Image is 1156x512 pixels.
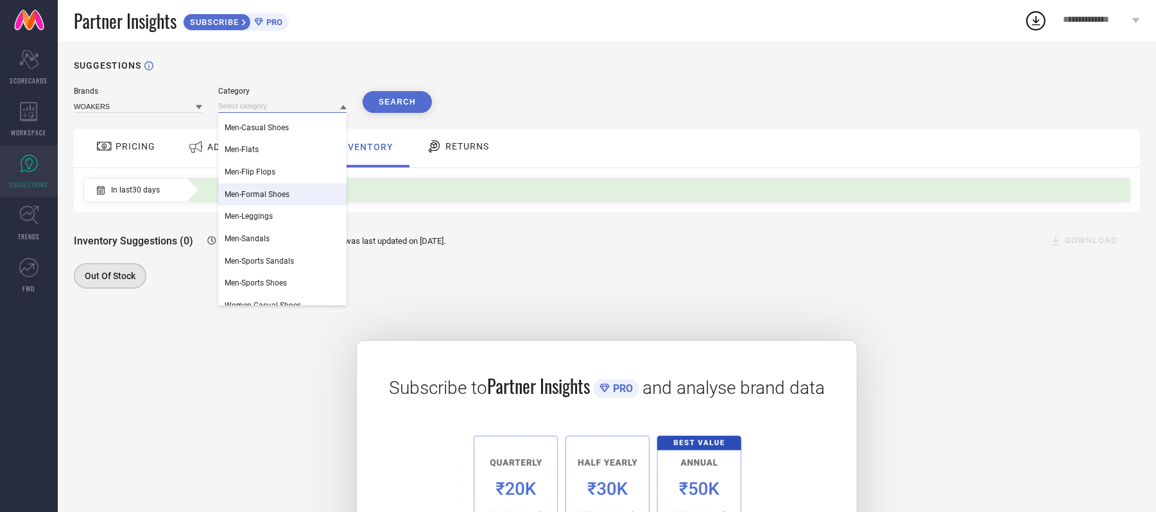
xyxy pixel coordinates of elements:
span: Partner Insights [487,373,590,399]
div: Men-Sandals [218,228,347,250]
div: Men-Sports Sandals [218,250,347,272]
span: PRO [610,382,633,395]
span: INVENTORY [338,142,393,152]
span: Partner Insights [74,8,177,34]
span: SUGGESTIONS [10,180,49,189]
span: TRENDS [18,232,40,241]
span: Men-Flip Flops [225,167,275,176]
span: Men-Flats [225,145,259,154]
div: Women-Casual Shoes [218,294,347,316]
div: Men-Leggings [218,205,347,227]
span: In last 30 days [111,185,160,194]
span: and analyse brand data [643,377,825,398]
span: Men-Leggings [225,212,273,221]
div: Category [218,87,347,96]
span: Men-Sandals [225,234,270,243]
span: Out Of Stock [85,271,135,281]
span: Inventory Suggestions (0) [74,235,193,247]
h1: SUGGESTIONS [74,60,141,71]
span: SCORECARDS [10,76,48,85]
span: 2.94% [218,185,242,195]
input: Select category [218,99,347,113]
span: ADVERTISEMENT [207,142,286,152]
div: Open download list [1024,9,1048,32]
span: PRO [263,17,282,27]
div: Men-Flip Flops [218,161,347,183]
div: Men-Flats [218,139,347,160]
span: SUBSCRIBE [184,17,242,27]
div: Percentage of sellers who have viewed suggestions for the current Insight Type [211,182,352,198]
span: Men-Sports Sandals [225,257,294,266]
div: Men-Casual Shoes [218,117,347,139]
a: SUBSCRIBEPRO [183,10,289,31]
div: Brands [74,87,202,96]
span: WORKSPACE [12,128,47,137]
span: Women-Casual Shoes [225,301,301,310]
div: Men-Formal Shoes [218,183,347,205]
div: Men-Sports Shoes [218,272,347,294]
span: Subscribe to [389,377,487,398]
span: Men-Formal Shoes [225,190,289,199]
button: Search [363,91,432,113]
span: FWD [23,284,35,293]
span: Men-Casual Shoes [225,123,289,132]
span: PRICING [116,141,155,151]
span: RETURNS [445,141,489,151]
span: Men-Sports Shoes [225,278,287,287]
